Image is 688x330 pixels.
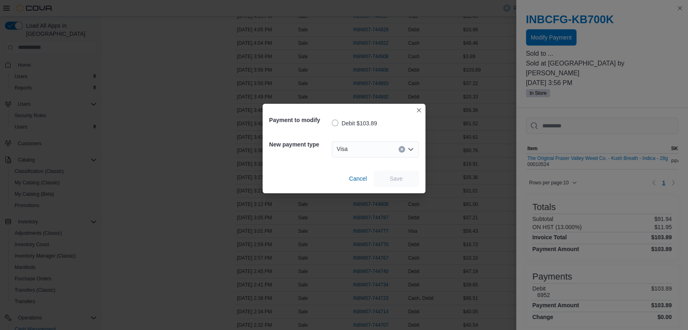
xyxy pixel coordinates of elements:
button: Closes this modal window [414,105,424,115]
span: Visa [337,144,348,154]
h5: New payment type [269,136,330,153]
span: Save [390,175,403,183]
h5: Payment to modify [269,112,330,128]
label: Debit $103.89 [332,118,377,128]
button: Save [373,170,419,187]
input: Accessible screen reader label [351,144,352,154]
span: Cancel [349,175,367,183]
button: Cancel [346,170,370,187]
button: Clear input [399,146,405,153]
button: Open list of options [408,146,414,153]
